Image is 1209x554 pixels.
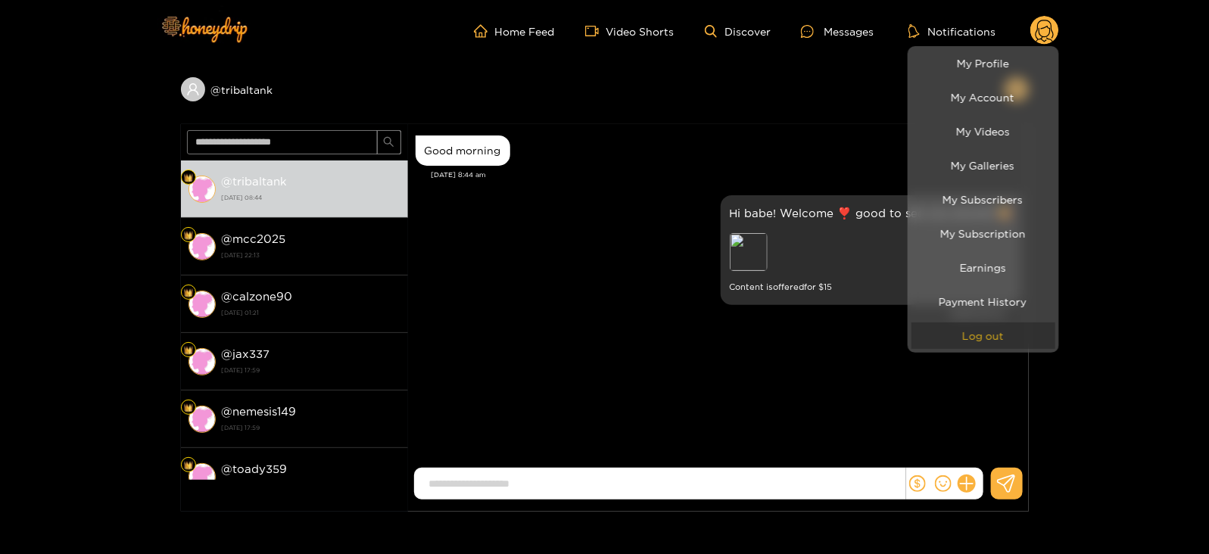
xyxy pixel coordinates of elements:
[911,220,1055,247] a: My Subscription
[911,322,1055,349] button: Log out
[911,186,1055,213] a: My Subscribers
[911,288,1055,315] a: Payment History
[911,152,1055,179] a: My Galleries
[911,118,1055,145] a: My Videos
[911,84,1055,110] a: My Account
[911,50,1055,76] a: My Profile
[911,254,1055,281] a: Earnings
